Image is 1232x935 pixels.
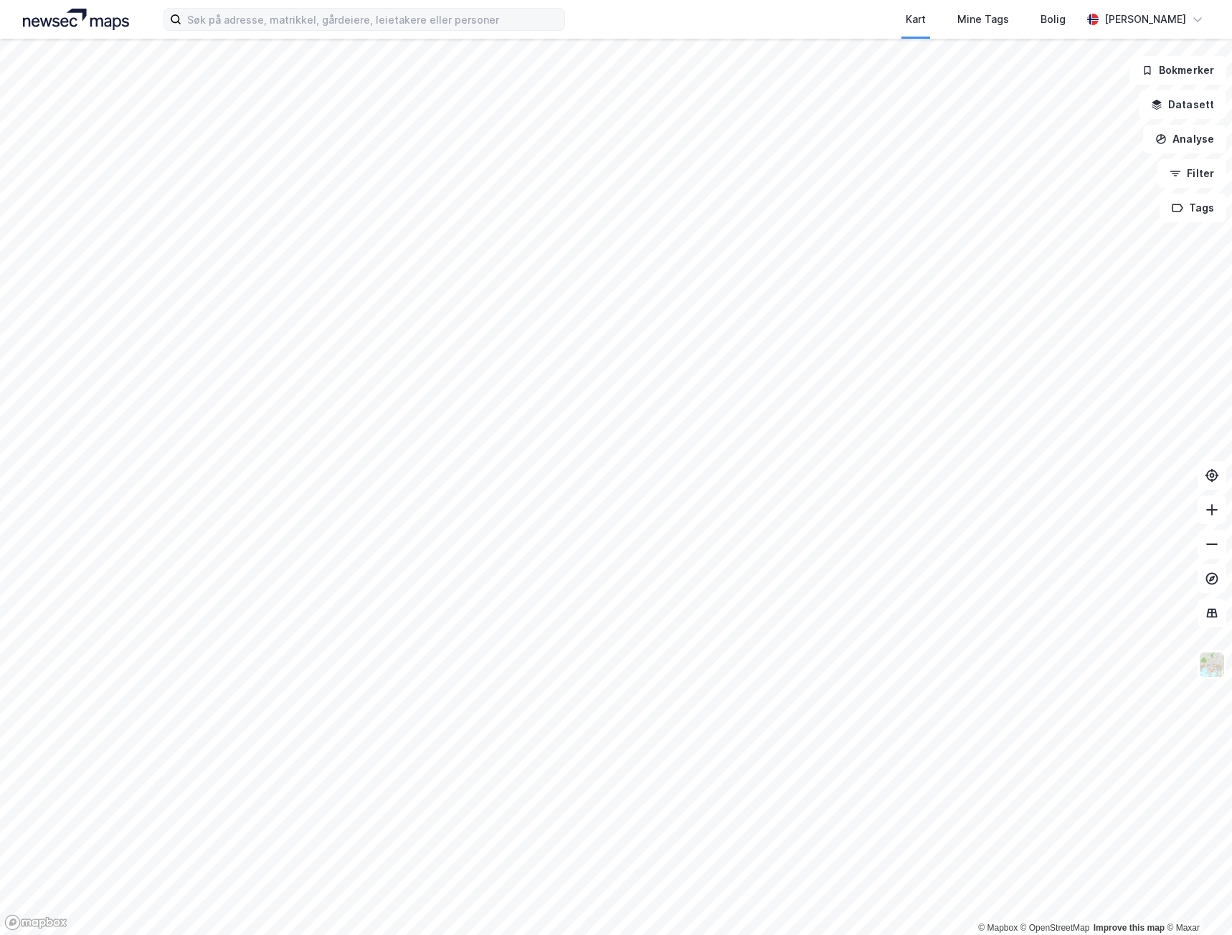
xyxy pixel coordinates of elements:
[1160,194,1226,222] button: Tags
[181,9,564,30] input: Søk på adresse, matrikkel, gårdeiere, leietakere eller personer
[1104,11,1186,28] div: [PERSON_NAME]
[1157,159,1226,188] button: Filter
[1094,923,1165,933] a: Improve this map
[1198,651,1226,678] img: Z
[1020,923,1090,933] a: OpenStreetMap
[1143,125,1226,153] button: Analyse
[906,11,926,28] div: Kart
[1041,11,1066,28] div: Bolig
[978,923,1018,933] a: Mapbox
[1160,866,1232,935] iframe: Chat Widget
[1139,90,1226,119] button: Datasett
[23,9,129,30] img: logo.a4113a55bc3d86da70a041830d287a7e.svg
[1160,866,1232,935] div: Kontrollprogram for chat
[957,11,1009,28] div: Mine Tags
[1129,56,1226,85] button: Bokmerker
[4,914,67,931] a: Mapbox homepage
